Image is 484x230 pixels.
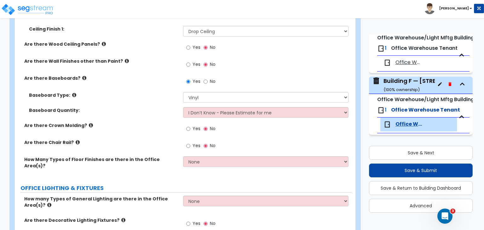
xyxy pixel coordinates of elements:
[395,59,422,66] span: Office Warehouse Tenant
[24,75,178,81] label: Are there Baseboards?
[186,61,190,68] input: Yes
[29,92,178,98] label: Baseboard Type:
[204,220,208,227] input: No
[204,61,208,68] input: No
[102,42,106,46] i: click for more info!
[395,121,422,128] span: Office Warehouse Tenant
[89,123,93,128] i: click for more info!
[210,125,216,132] span: No
[24,122,178,129] label: Are there Crown Molding?
[186,78,190,85] input: Yes
[193,78,200,84] span: Yes
[29,26,178,32] label: Ceiling Finish 1:
[1,3,55,16] img: logo_pro_r.png
[72,93,76,97] i: click for more info!
[377,96,474,103] small: Office Warehouse/Light Mftg Building
[372,77,435,93] span: Building F — 9155 & 9159 Wallisville Rd
[186,44,190,51] input: Yes
[369,146,473,160] button: Save & Next
[204,78,208,85] input: No
[24,41,178,47] label: Are there Wood Ceiling Panels?
[186,142,190,149] input: Yes
[437,209,452,224] iframe: Intercom live chat
[369,164,473,177] button: Save & Submit
[121,218,125,222] i: click for more info!
[372,77,380,85] img: building.svg
[377,34,474,41] small: Office Warehouse/Light Mftg Building
[204,142,208,149] input: No
[391,44,458,52] span: Office Warehouse Tenant
[193,125,200,132] span: Yes
[186,125,190,132] input: Yes
[125,59,129,63] i: click for more info!
[24,139,178,146] label: Are there Chair Rail?
[24,156,178,169] label: How Many Types of Floor Finishes are there in the Office Area(s)?
[82,76,86,80] i: click for more info!
[20,184,352,192] label: OFFICE LIGHTING & FIXTURES
[383,77,476,93] div: Building F — [STREET_ADDRESS]
[210,61,216,67] span: No
[391,106,460,113] span: Office Warehouse Tenant
[210,78,216,84] span: No
[193,142,200,149] span: Yes
[210,142,216,149] span: No
[24,58,178,64] label: Are there Wall Finishes other than Paint?
[24,217,178,223] label: Are there Decorative Lighting Fixtures?
[369,199,473,213] button: Advanced
[369,181,473,195] button: Save & Return to Building Dashboard
[377,45,385,52] img: door.png
[383,59,391,66] img: door.png
[24,196,178,208] label: How many Types of General Lighting are there in the Office Area(s)?
[450,209,455,214] span: 3
[204,44,208,51] input: No
[193,61,200,67] span: Yes
[204,125,208,132] input: No
[76,140,80,145] i: click for more info!
[210,220,216,227] span: No
[186,220,190,227] input: Yes
[193,44,200,50] span: Yes
[424,3,435,14] img: avatar.png
[439,6,469,11] b: [PERSON_NAME]
[377,106,385,114] img: door.png
[383,87,420,93] small: ( 100 % ownership)
[385,106,387,113] span: 1
[385,44,387,52] span: 1
[29,107,178,113] label: Baseboard Quantity:
[383,121,391,128] img: door.png
[210,44,216,50] span: No
[193,220,200,227] span: Yes
[47,203,51,207] i: click for more info!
